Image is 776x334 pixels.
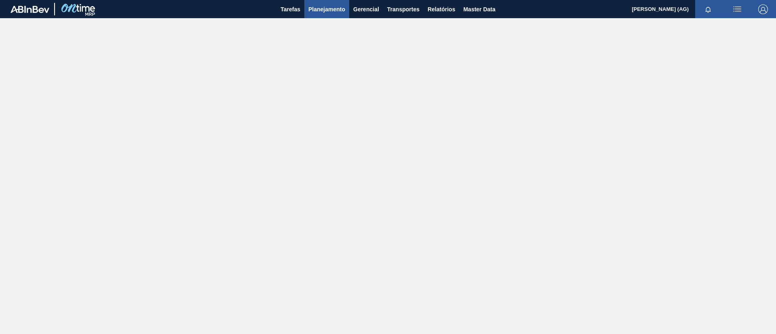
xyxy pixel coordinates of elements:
span: Tarefas [280,4,300,14]
span: Transportes [387,4,420,14]
span: Relatórios [428,4,455,14]
img: Logout [758,4,768,14]
img: userActions [732,4,742,14]
span: Gerencial [353,4,379,14]
img: TNhmsLtSVTkK8tSr43FrP2fwEKptu5GPRR3wAAAABJRU5ErkJggg== [11,6,49,13]
button: Notificações [695,4,721,15]
span: Master Data [463,4,495,14]
span: Planejamento [308,4,345,14]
